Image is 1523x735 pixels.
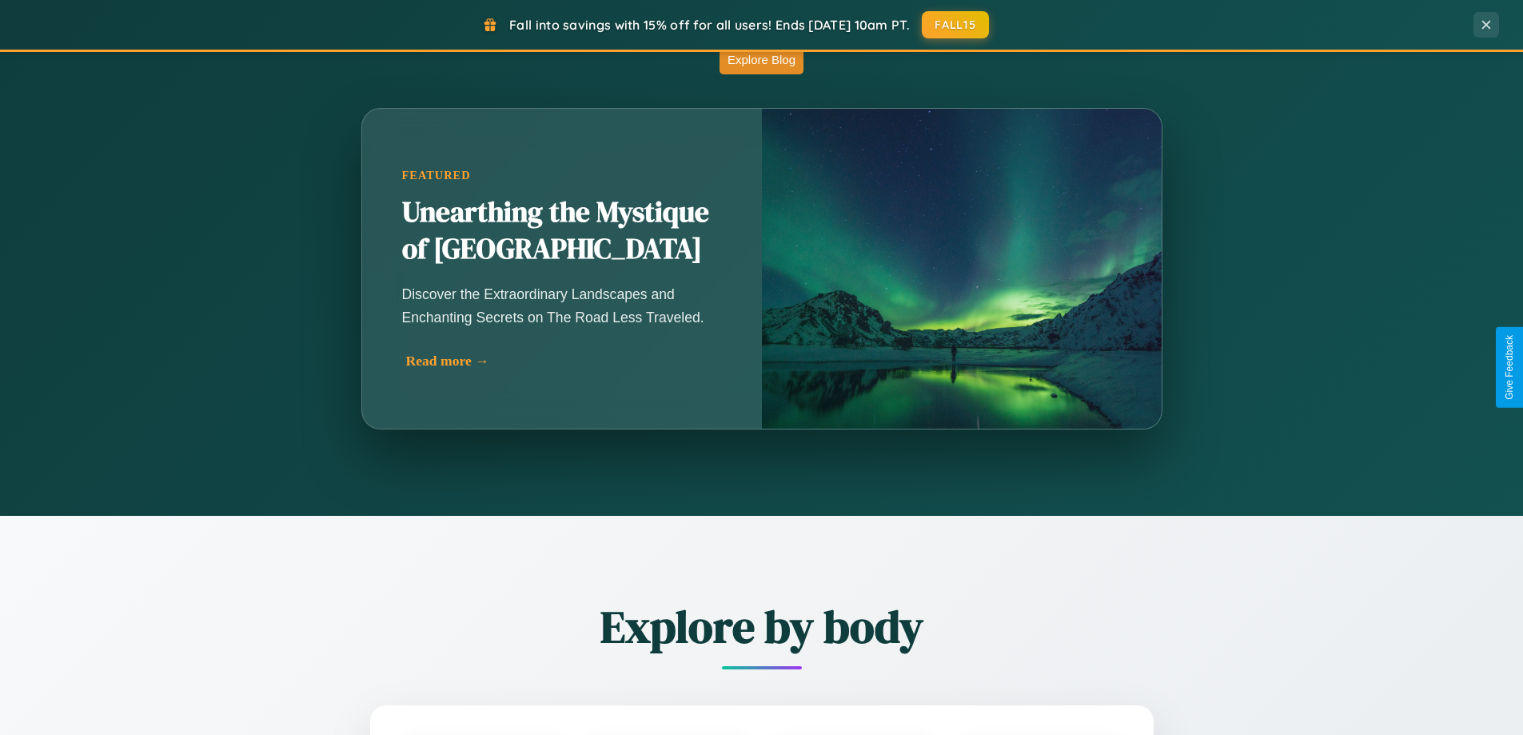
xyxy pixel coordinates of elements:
[402,169,722,182] div: Featured
[402,283,722,328] p: Discover the Extraordinary Landscapes and Enchanting Secrets on The Road Less Traveled.
[282,596,1242,657] h2: Explore by body
[406,353,726,369] div: Read more →
[922,11,989,38] button: FALL15
[1504,335,1515,400] div: Give Feedback
[720,45,803,74] button: Explore Blog
[402,194,722,268] h2: Unearthing the Mystique of [GEOGRAPHIC_DATA]
[509,17,910,33] span: Fall into savings with 15% off for all users! Ends [DATE] 10am PT.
